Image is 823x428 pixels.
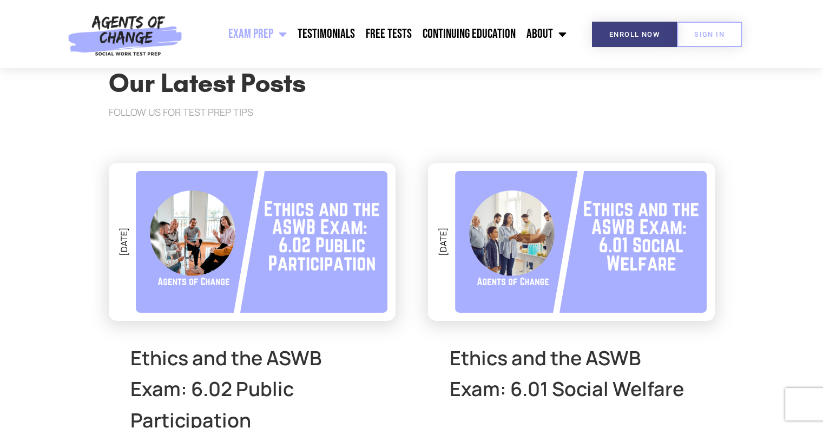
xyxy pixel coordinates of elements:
a: Exam Prep [223,21,292,48]
div: Follow Us for Test Prep Tips [109,104,715,120]
a: Ethics and the ASWB Exam: 6.01 Social Welfare [450,345,684,403]
h3: Our Latest Posts [109,69,715,96]
a: SIGN IN [677,22,742,47]
div: [DATE] [116,227,131,256]
a: Testimonials [292,21,360,48]
a: Enroll Now [592,22,677,47]
div: [DATE] [435,227,451,256]
a: Free Tests [360,21,417,48]
a: Continuing Education [417,21,521,48]
a: About [521,21,572,48]
nav: Menu [188,21,572,48]
span: Enroll Now [609,31,660,38]
span: SIGN IN [694,31,725,38]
